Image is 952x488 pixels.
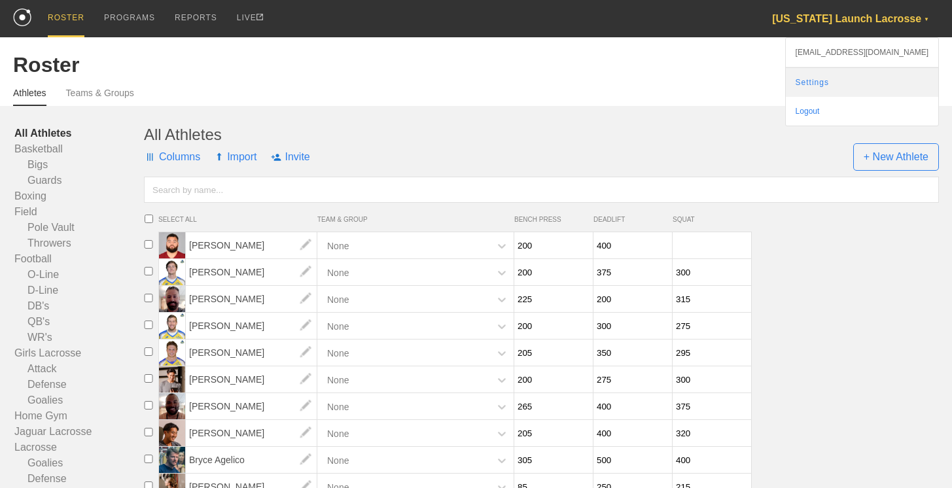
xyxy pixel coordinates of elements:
[673,216,745,223] span: SQUAT
[14,298,144,314] a: DB's
[14,157,144,173] a: Bigs
[327,448,349,472] div: None
[186,320,317,331] a: [PERSON_NAME]
[14,471,144,487] a: Defense
[327,421,349,445] div: None
[13,88,46,106] a: Athletes
[327,234,349,258] div: None
[14,204,144,220] a: Field
[186,427,317,438] a: [PERSON_NAME]
[14,330,144,345] a: WR's
[14,188,144,204] a: Boxing
[186,313,317,339] span: [PERSON_NAME]
[14,173,144,188] a: Guards
[144,137,200,177] span: Columns
[186,239,317,251] a: [PERSON_NAME]
[14,440,144,455] a: Lacrosse
[514,216,587,223] span: BENCH PRESS
[14,251,144,267] a: Football
[186,374,317,385] a: [PERSON_NAME]
[292,313,319,339] img: edit.png
[186,393,317,419] span: [PERSON_NAME]
[292,232,319,258] img: edit.png
[853,143,939,171] span: + New Athlete
[786,68,938,97] a: Settings
[186,286,317,312] span: [PERSON_NAME]
[14,361,144,377] a: Attack
[14,283,144,298] a: D-Line
[327,287,349,311] div: None
[186,293,317,304] a: [PERSON_NAME]
[14,141,144,157] a: Basketball
[327,314,349,338] div: None
[292,340,319,366] img: edit.png
[186,266,317,277] a: [PERSON_NAME]
[186,259,317,285] span: [PERSON_NAME]
[13,53,939,77] div: Roster
[14,345,144,361] a: Girls Lacrosse
[14,314,144,330] a: QB's
[14,408,144,424] a: Home Gym
[786,97,938,126] div: Logout
[186,232,317,258] span: [PERSON_NAME]
[215,137,256,177] span: Import
[186,420,317,446] span: [PERSON_NAME]
[13,9,31,26] img: logo
[786,38,938,67] div: [EMAIL_ADDRESS][DOMAIN_NAME]
[14,455,144,471] a: Goalies
[14,392,144,408] a: Goalies
[292,259,319,285] img: edit.png
[292,366,319,392] img: edit.png
[292,420,319,446] img: edit.png
[186,347,317,358] a: [PERSON_NAME]
[14,377,144,392] a: Defense
[292,286,319,312] img: edit.png
[924,14,929,25] div: ▼
[292,447,319,473] img: edit.png
[14,126,144,141] a: All Athletes
[271,137,309,177] span: Invite
[14,267,144,283] a: O-Line
[327,260,349,285] div: None
[144,126,939,144] div: All Athletes
[716,336,952,488] iframe: Chat Widget
[292,393,319,419] img: edit.png
[186,454,317,465] a: Bryce Agelico
[593,216,666,223] span: DEADLIFT
[14,424,144,440] a: Jaguar Lacrosse
[327,341,349,365] div: None
[14,235,144,251] a: Throwers
[158,216,317,223] span: SELECT ALL
[186,366,317,392] span: [PERSON_NAME]
[186,400,317,411] a: [PERSON_NAME]
[327,394,349,419] div: None
[317,216,514,223] span: TEAM & GROUP
[14,220,144,235] a: Pole Vault
[66,88,134,105] a: Teams & Groups
[186,340,317,366] span: [PERSON_NAME]
[327,368,349,392] div: None
[144,177,939,203] input: Search by name...
[186,447,317,473] span: Bryce Agelico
